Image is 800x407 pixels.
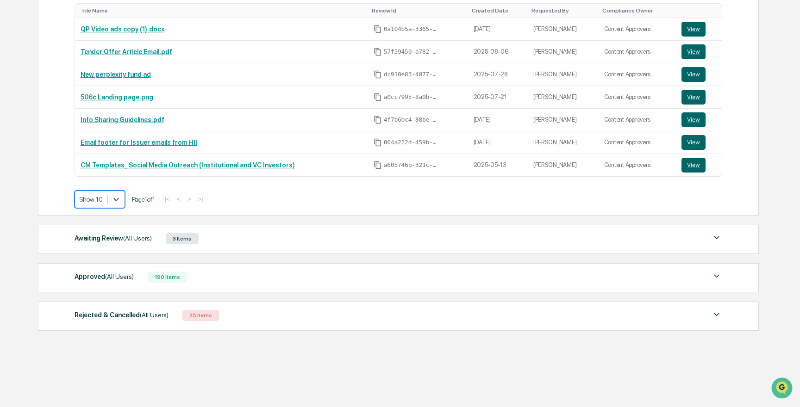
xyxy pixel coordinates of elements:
td: Content Approvers [599,63,676,86]
a: View [681,112,716,127]
a: Tender Offer Article Email.pdf [81,48,172,55]
span: 4f7b6bc4-88be-4ca2-a522-de18f03e4b40 [384,116,439,123]
button: View [681,22,706,37]
div: 25 Items [182,310,219,321]
span: 004a222d-459b-435f-b787-6a02d38831b8 [384,139,439,146]
button: View [681,112,706,127]
td: Content Approvers [599,131,676,154]
button: < [174,195,183,203]
td: Content Approvers [599,18,676,41]
div: Toggle SortBy [602,7,673,14]
div: Approved [75,271,134,283]
span: Page 1 of 1 [132,196,155,203]
div: Toggle SortBy [683,7,718,14]
span: Attestations [76,117,115,126]
td: [DATE] [468,18,528,41]
div: Start new chat [31,71,152,80]
button: > [185,195,194,203]
img: caret [711,232,722,243]
td: [PERSON_NAME] [528,86,599,109]
div: 3 Items [166,233,199,244]
a: View [681,44,716,59]
div: We're available if you need us! [31,80,117,87]
a: View [681,22,716,37]
a: 🖐️Preclearance [6,113,63,129]
div: Awaiting Review [75,232,152,244]
td: 2025-08-06 [468,41,528,63]
span: Copy Id [374,93,382,101]
button: >| [195,195,206,203]
div: 🖐️ [9,117,17,125]
a: Info Sharing Guidelines.pdf [81,116,164,123]
span: Copy Id [374,70,382,79]
td: Content Approvers [599,154,676,176]
a: CM Templates_ Social Media Outreach (Institutional and VC Investors) [81,161,295,169]
td: Content Approvers [599,41,676,63]
td: [PERSON_NAME] [528,63,599,86]
div: 🔎 [9,135,17,142]
td: Content Approvers [599,86,676,109]
span: Copy Id [374,25,382,33]
td: [DATE] [468,131,528,154]
a: Email footer for Issuer emails from HII [81,139,197,146]
a: 🔎Data Lookup [6,130,62,147]
td: [PERSON_NAME] [528,109,599,131]
td: Content Approvers [599,109,676,131]
a: New perplexity fund ad [81,71,151,78]
span: dc910e83-4877-4103-b15e-bf87db00f614 [384,71,439,78]
span: Data Lookup [19,134,58,143]
span: a605746b-321c-4dfd-bd6b-109eaa46988c [384,161,439,169]
button: |< [162,195,173,203]
input: Clear [24,42,153,52]
div: Toggle SortBy [372,7,464,14]
span: 57f59450-a782-4865-ac16-a45fae92c464 [384,48,439,55]
span: a0cc7995-8a0b-4b72-ac1a-878fd3692143 [384,93,439,101]
span: Copy Id [374,138,382,147]
span: Copy Id [374,161,382,169]
span: (All Users) [105,273,134,280]
span: Preclearance [19,117,60,126]
button: View [681,135,706,150]
td: [PERSON_NAME] [528,41,599,63]
img: caret [711,309,722,320]
p: How can we help? [9,19,169,34]
a: 506c Landing page.png [81,93,153,101]
button: Start new chat [157,74,169,85]
td: [PERSON_NAME] [528,18,599,41]
td: [PERSON_NAME] [528,154,599,176]
div: 190 Items [148,271,187,283]
span: 0a104b5a-3365-4e16-98ad-43a4f330f6db [384,25,439,33]
td: 2025-07-28 [468,63,528,86]
span: Copy Id [374,48,382,56]
div: Toggle SortBy [531,7,595,14]
div: Rejected & Cancelled [75,309,169,321]
img: 1746055101610-c473b297-6a78-478c-a979-82029cc54cd1 [9,71,26,87]
td: [DATE] [468,109,528,131]
a: Powered byPylon [65,156,112,164]
div: Toggle SortBy [82,7,364,14]
a: View [681,158,716,173]
a: 🗄️Attestations [63,113,119,129]
span: (All Users) [123,234,152,242]
div: Toggle SortBy [472,7,524,14]
div: 🗄️ [67,117,75,125]
a: View [681,90,716,105]
span: Pylon [92,157,112,164]
td: [PERSON_NAME] [528,131,599,154]
img: caret [711,271,722,282]
button: View [681,44,706,59]
iframe: Open customer support [770,376,795,401]
a: QP Video ads copy (1).docx [81,25,164,33]
button: View [681,158,706,173]
button: View [681,90,706,105]
span: (All Users) [140,311,169,319]
a: View [681,135,716,150]
button: View [681,67,706,82]
a: View [681,67,716,82]
td: 2025-07-21 [468,86,528,109]
span: Copy Id [374,116,382,124]
td: 2025-05-13 [468,154,528,176]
